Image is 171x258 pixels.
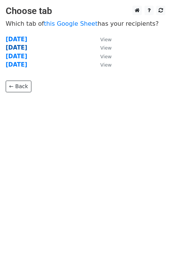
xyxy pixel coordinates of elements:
[100,45,112,51] small: View
[93,44,112,51] a: View
[6,20,165,28] p: Which tab of has your recipients?
[93,36,112,43] a: View
[6,36,27,43] a: [DATE]
[6,81,31,92] a: ← Back
[93,61,112,68] a: View
[6,44,27,51] a: [DATE]
[93,53,112,60] a: View
[6,6,165,17] h3: Choose tab
[100,37,112,42] small: View
[6,53,27,60] a: [DATE]
[44,20,98,27] a: this Google Sheet
[100,54,112,59] small: View
[100,62,112,68] small: View
[133,222,171,258] iframe: Chat Widget
[6,61,27,68] a: [DATE]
